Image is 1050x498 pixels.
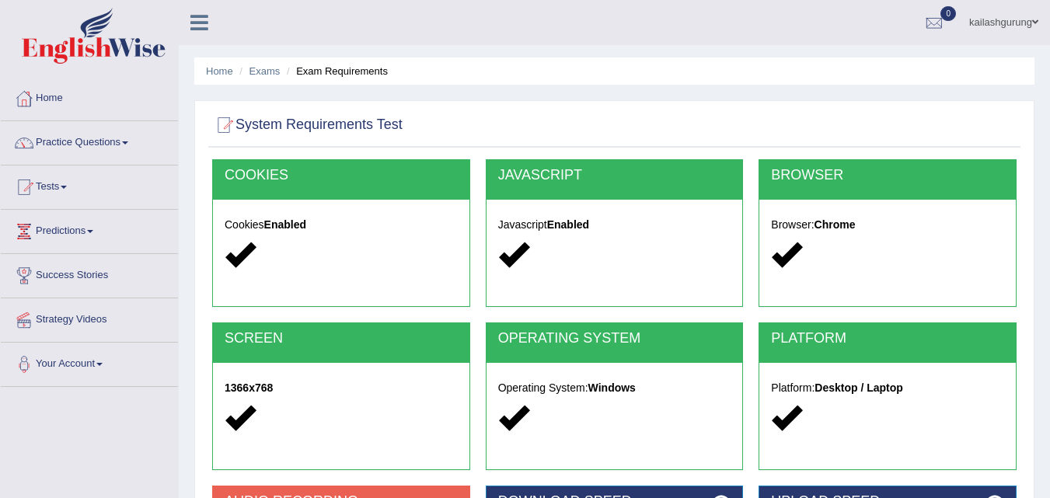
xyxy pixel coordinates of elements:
h5: Browser: [771,219,1004,231]
a: Success Stories [1,254,178,293]
a: Exams [249,65,281,77]
li: Exam Requirements [283,64,388,78]
strong: Windows [588,381,636,394]
strong: Chrome [815,218,856,231]
a: Predictions [1,210,178,249]
a: Your Account [1,343,178,381]
h5: Operating System: [498,382,731,394]
h2: COOKIES [225,168,458,183]
a: Home [1,77,178,116]
h5: Javascript [498,219,731,231]
h5: Platform: [771,382,1004,394]
strong: 1366x768 [225,381,273,394]
h5: Cookies [225,219,458,231]
h2: OPERATING SYSTEM [498,331,731,347]
h2: SCREEN [225,331,458,347]
a: Tests [1,165,178,204]
h2: System Requirements Test [212,113,403,137]
h2: BROWSER [771,168,1004,183]
span: 0 [940,6,956,21]
strong: Enabled [547,218,589,231]
strong: Desktop / Laptop [815,381,903,394]
a: Home [206,65,233,77]
a: Practice Questions [1,121,178,160]
h2: JAVASCRIPT [498,168,731,183]
h2: PLATFORM [771,331,1004,347]
strong: Enabled [264,218,306,231]
a: Strategy Videos [1,298,178,337]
